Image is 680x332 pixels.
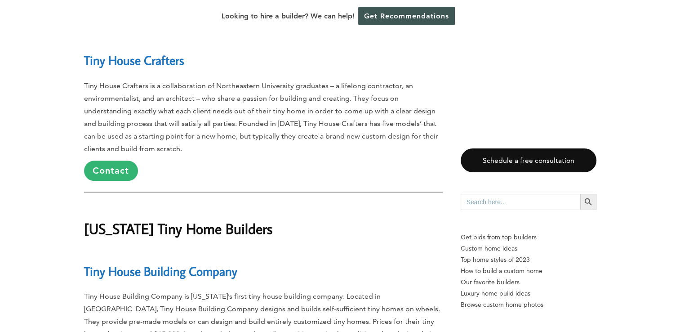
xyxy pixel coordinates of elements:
[461,148,596,172] a: Schedule a free consultation
[84,203,443,239] h1: [US_STATE] Tiny Home Builders
[461,254,596,265] a: Top home styles of 2023
[461,265,596,277] a: How to build a custom home
[461,299,596,310] a: Browse custom home photos
[84,161,138,181] a: Contact
[461,194,580,210] input: Search here...
[461,277,596,288] a: Our favorite builders
[84,263,237,279] a: Tiny House Building Company
[461,232,596,243] p: Get bids from top builders
[583,197,593,207] svg: Search
[461,243,596,254] a: Custom home ideas
[461,288,596,299] a: Luxury home build ideas
[358,7,455,25] a: Get Recommendations
[84,52,184,68] a: Tiny House Crafters
[84,80,443,181] p: Tiny House Crafters is a collaboration of Northeastern University graduates – a lifelong contract...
